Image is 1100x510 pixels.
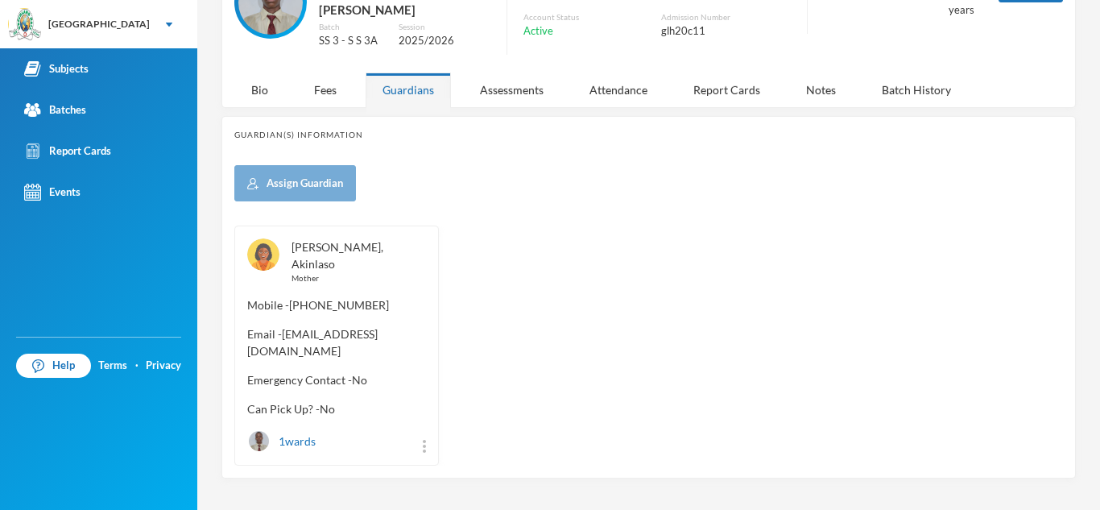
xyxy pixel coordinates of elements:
[297,73,354,107] div: Fees
[523,23,553,39] span: Active
[292,238,426,284] div: [PERSON_NAME], Akinlaso
[865,73,968,107] div: Batch History
[423,440,426,453] img: more_vert
[146,358,181,374] a: Privacy
[247,429,316,453] div: 1 wards
[573,73,664,107] div: Attendance
[48,17,150,31] div: [GEOGRAPHIC_DATA]
[247,325,426,359] span: Email - [EMAIL_ADDRESS][DOMAIN_NAME]
[234,73,285,107] div: Bio
[789,73,853,107] div: Notes
[319,21,387,33] div: Batch
[399,21,490,33] div: Session
[247,400,426,417] span: Can Pick Up? - No
[9,9,41,41] img: logo
[24,184,81,201] div: Events
[24,60,89,77] div: Subjects
[247,178,258,189] img: add user
[234,165,356,201] button: Assign Guardian
[247,371,426,388] span: Emergency Contact - No
[292,272,426,284] div: Mother
[135,358,139,374] div: ·
[24,102,86,118] div: Batches
[319,33,387,49] div: SS 3 - S S 3A
[463,73,560,107] div: Assessments
[366,73,451,107] div: Guardians
[16,354,91,378] a: Help
[249,431,269,451] img: STUDENT
[98,358,127,374] a: Terms
[661,11,791,23] div: Admission Number
[247,238,279,271] img: GUARDIAN
[399,33,490,49] div: 2025/2026
[24,143,111,160] div: Report Cards
[676,73,777,107] div: Report Cards
[523,11,653,23] div: Account Status
[661,23,791,39] div: glh20c11
[234,129,1063,141] div: Guardian(s) Information
[247,296,426,313] span: Mobile - [PHONE_NUMBER]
